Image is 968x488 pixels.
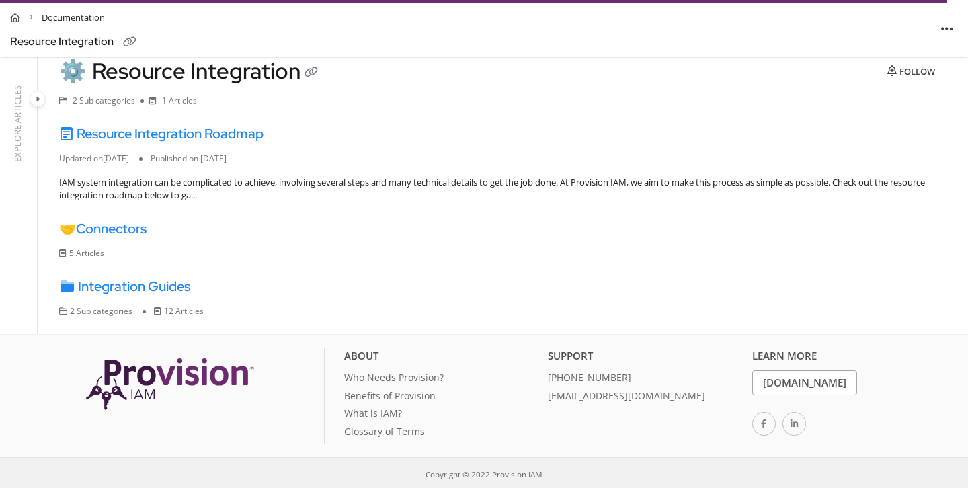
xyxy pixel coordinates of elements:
[344,424,538,442] a: Glossary of Terms
[876,60,946,82] button: Follow
[752,370,857,395] a: [DOMAIN_NAME]
[344,406,538,424] a: What is IAM?
[59,153,139,165] li: Updated on [DATE]
[42,8,105,28] span: Documentation
[11,85,24,162] div: EXPLORE ARTICLES
[59,247,114,259] li: 5 Articles
[10,32,114,52] div: Resource Integration
[59,278,190,295] a: Integration Guides
[548,389,741,407] a: [EMAIL_ADDRESS][DOMAIN_NAME]
[59,176,946,202] div: IAM system integration can be complicated to achieve, involving several steps and many technical ...
[752,348,946,370] div: Learn More
[59,220,76,237] span: 🤝
[86,358,254,410] img: Provision IAM Onboarding Platform
[143,305,214,317] li: 12 Articles
[10,8,20,28] a: Home
[59,95,140,108] li: 2 Sub categories
[548,370,741,389] a: [PHONE_NUMBER]
[59,220,147,237] a: 🤝Connectors
[59,305,143,317] li: 2 Sub categories
[30,91,46,107] button: Category toggle
[344,348,538,370] div: About
[344,389,538,407] a: Benefits of Provision
[344,370,538,389] a: Who Needs Provision?
[936,17,958,39] button: Article more options
[548,348,741,370] div: Support
[139,153,237,165] li: Published on [DATE]
[59,58,322,84] h1: Resource Integration
[300,63,322,84] button: Copy link of Resource Integration
[59,56,87,85] span: ⚙️
[59,125,264,143] a: Resource Integration Roadmap
[140,95,197,108] li: 1 Articles
[119,32,140,53] button: Copy link of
